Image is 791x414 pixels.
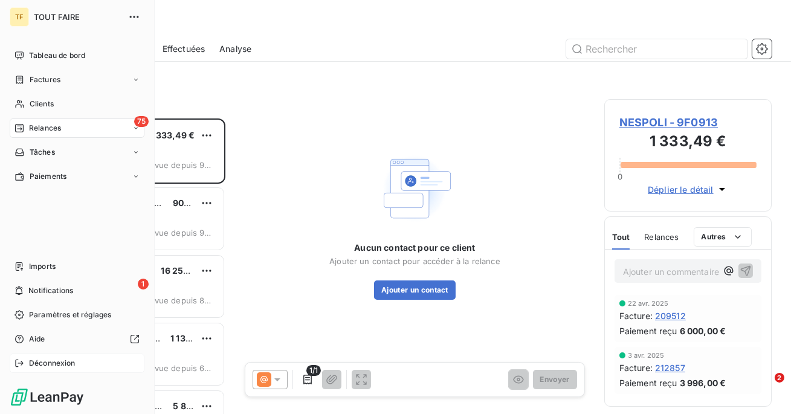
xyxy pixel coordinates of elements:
[29,334,45,344] span: Aide
[134,116,149,127] span: 75
[173,198,211,208] span: 900,00 €
[30,147,55,158] span: Tâches
[141,363,214,373] span: prévue depuis 683 jours
[619,361,653,374] span: Facture :
[680,325,726,337] span: 6 000,00 €
[619,131,757,155] h3: 1 333,49 €
[10,257,144,276] a: Imports
[141,160,214,170] span: prévue depuis 996 jours
[618,172,622,181] span: 0
[161,265,211,276] span: 16 254,00 €
[619,114,757,131] span: NESPOLI - 9F0913
[376,150,453,227] img: Empty state
[30,99,54,109] span: Clients
[533,370,577,389] button: Envoyer
[775,373,784,383] span: 2
[29,123,61,134] span: Relances
[138,279,149,289] span: 1
[374,280,456,300] button: Ajouter un contact
[10,167,144,186] a: Paiements
[141,228,214,238] span: prévue depuis 996 jours
[29,50,85,61] span: Tableau de bord
[619,309,653,322] span: Facture :
[34,12,121,22] span: TOUT FAIRE
[10,387,85,407] img: Logo LeanPay
[10,7,29,27] div: TF
[306,365,321,376] span: 1/1
[150,130,195,140] span: 1 333,49 €
[10,118,144,138] a: 75Relances
[10,70,144,89] a: Factures
[644,232,679,242] span: Relances
[29,261,56,272] span: Imports
[10,329,144,349] a: Aide
[141,296,214,305] span: prévue depuis 881 jours
[694,227,752,247] button: Autres
[85,198,224,208] span: RG [GEOGRAPHIC_DATA] - GERIN
[680,377,726,389] span: 3 996,00 €
[644,183,732,196] button: Déplier le détail
[566,39,747,59] input: Rechercher
[10,305,144,325] a: Paramètres et réglages
[30,74,60,85] span: Factures
[29,358,76,369] span: Déconnexion
[329,256,500,266] span: Ajouter un contact pour accéder à la relance
[655,361,685,374] span: 212857
[10,143,144,162] a: Tâches
[628,352,665,359] span: 3 avr. 2025
[219,43,251,55] span: Analyse
[655,309,686,322] span: 209512
[619,377,677,389] span: Paiement reçu
[29,309,111,320] span: Paramètres et réglages
[354,242,475,254] span: Aucun contact pour ce client
[170,333,211,343] span: 1 131,00 €
[628,300,669,307] span: 22 avr. 2025
[173,401,219,411] span: 5 855,00 €
[10,94,144,114] a: Clients
[30,171,66,182] span: Paiements
[648,183,714,196] span: Déplier le détail
[28,285,73,296] span: Notifications
[750,373,779,402] iframe: Intercom live chat
[10,46,144,65] a: Tableau de bord
[163,43,205,55] span: Effectuées
[612,232,630,242] span: Tout
[619,325,677,337] span: Paiement reçu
